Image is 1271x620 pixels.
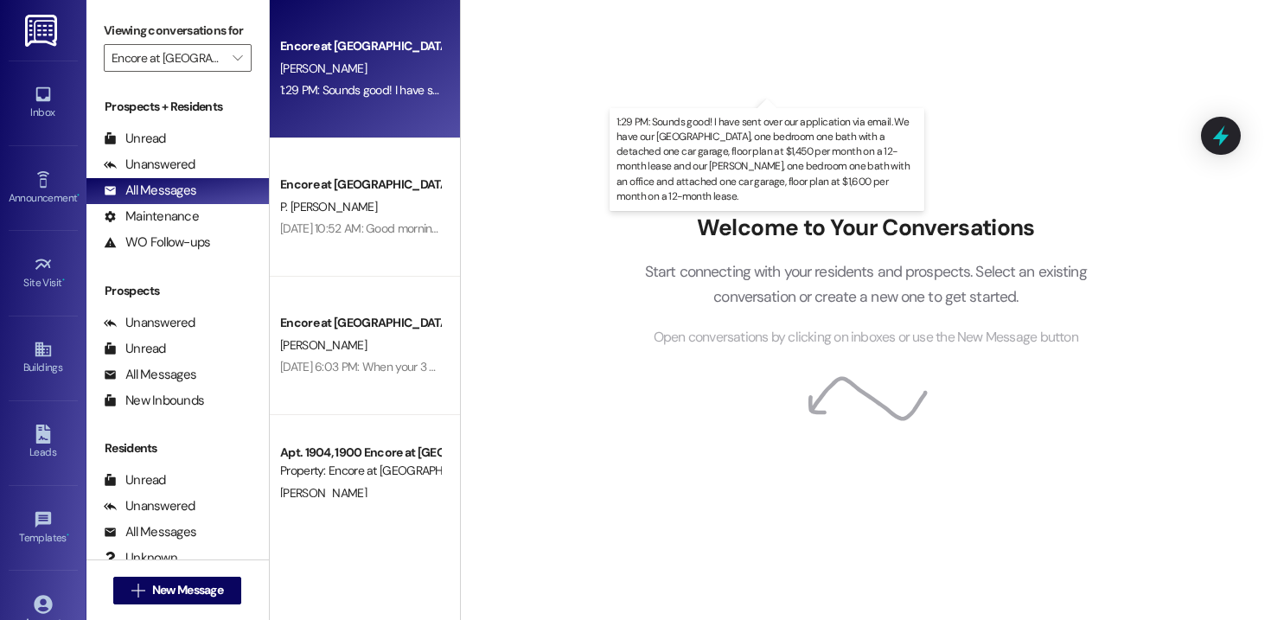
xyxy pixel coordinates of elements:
[77,189,80,201] span: •
[9,505,78,552] a: Templates •
[104,233,210,252] div: WO Follow-ups
[25,15,61,47] img: ResiDesk Logo
[104,340,166,358] div: Unread
[104,497,195,515] div: Unanswered
[67,529,69,541] span: •
[86,282,269,300] div: Prospects
[104,314,195,332] div: Unanswered
[131,584,144,598] i: 
[280,485,367,501] span: [PERSON_NAME]
[654,327,1078,348] span: Open conversations by clicking on inboxes or use the New Message button
[618,214,1113,242] h2: Welcome to Your Conversations
[104,392,204,410] div: New Inbounds
[104,549,177,567] div: Unknown
[233,51,242,65] i: 
[280,199,377,214] span: P. [PERSON_NAME]
[618,259,1113,309] p: Start connecting with your residents and prospects. Select an existing conversation or create a n...
[104,523,196,541] div: All Messages
[104,208,199,226] div: Maintenance
[280,359,523,374] div: [DATE] 6:03 PM: When your 3 bedroom available
[104,471,166,489] div: Unread
[9,80,78,126] a: Inbox
[86,98,269,116] div: Prospects + Residents
[152,581,223,599] span: New Message
[280,176,440,194] div: Encore at [GEOGRAPHIC_DATA]
[86,439,269,457] div: Residents
[104,182,196,200] div: All Messages
[9,335,78,381] a: Buildings
[104,130,166,148] div: Unread
[280,37,440,55] div: Encore at [GEOGRAPHIC_DATA]
[280,61,367,76] span: [PERSON_NAME]
[104,17,252,44] label: Viewing conversations for
[104,366,196,384] div: All Messages
[280,444,440,462] div: Apt. 1904, 1900 Encore at [GEOGRAPHIC_DATA]
[9,419,78,466] a: Leads
[280,462,440,480] div: Property: Encore at [GEOGRAPHIC_DATA]
[104,156,195,174] div: Unanswered
[112,44,224,72] input: All communities
[9,250,78,297] a: Site Visit •
[113,577,241,604] button: New Message
[280,337,367,353] span: [PERSON_NAME]
[616,115,917,204] p: 1:29 PM: Sounds good! I have sent over our application via email. We have our [GEOGRAPHIC_DATA], ...
[62,274,65,286] span: •
[280,314,440,332] div: Encore at [GEOGRAPHIC_DATA]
